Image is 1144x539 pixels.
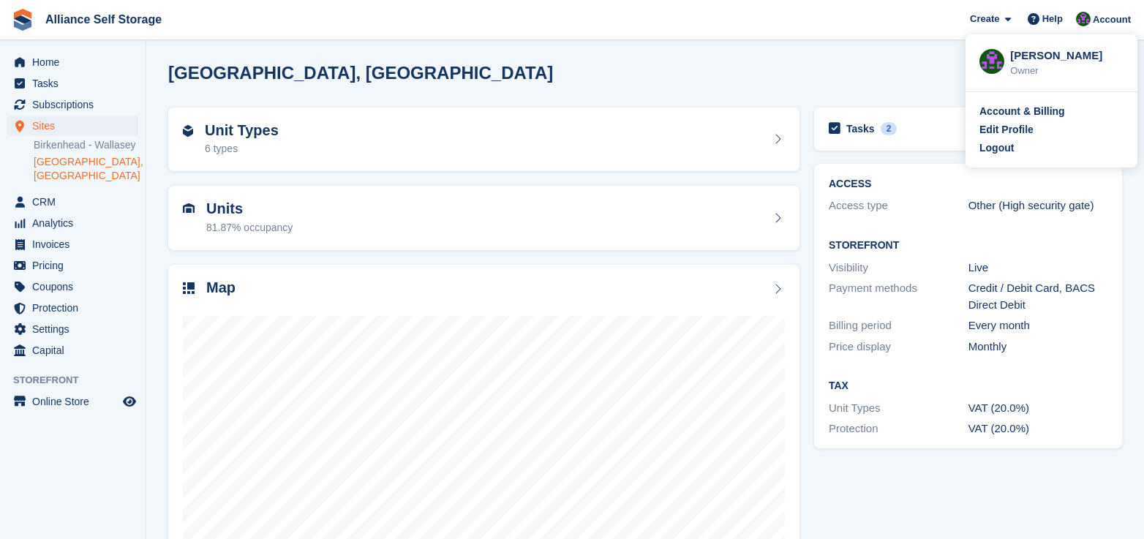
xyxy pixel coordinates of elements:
[7,234,138,255] a: menu
[32,319,120,339] span: Settings
[7,52,138,72] a: menu
[829,280,968,313] div: Payment methods
[970,12,999,26] span: Create
[1010,64,1124,78] div: Owner
[968,421,1108,437] div: VAT (20.0%)
[12,9,34,31] img: stora-icon-8386f47178a22dfd0bd8f6a31ec36ba5ce8667c1dd55bd0f319d3a0aa187defe.svg
[979,104,1065,119] div: Account & Billing
[881,122,897,135] div: 2
[968,280,1108,313] div: Credit / Debit Card, BACS Direct Debit
[1042,12,1063,26] span: Help
[829,400,968,417] div: Unit Types
[979,104,1124,119] a: Account & Billing
[168,63,553,83] h2: [GEOGRAPHIC_DATA], [GEOGRAPHIC_DATA]
[183,125,193,137] img: unit-type-icn-2b2737a686de81e16bb02015468b77c625bbabd49415b5ef34ead5e3b44a266d.svg
[32,255,120,276] span: Pricing
[829,197,968,214] div: Access type
[1076,12,1091,26] img: Romilly Norton
[32,298,120,318] span: Protection
[121,393,138,410] a: Preview store
[205,122,279,139] h2: Unit Types
[979,140,1014,156] div: Logout
[1093,12,1131,27] span: Account
[979,122,1034,137] div: Edit Profile
[968,400,1108,417] div: VAT (20.0%)
[183,282,195,294] img: map-icn-33ee37083ee616e46c38cad1a60f524a97daa1e2b2c8c0bc3eb3415660979fc1.svg
[32,234,120,255] span: Invoices
[206,200,293,217] h2: Units
[829,380,1107,392] h2: Tax
[829,260,968,276] div: Visibility
[32,340,120,361] span: Capital
[205,141,279,157] div: 6 types
[1010,48,1124,61] div: [PERSON_NAME]
[39,7,168,31] a: Alliance Self Storage
[168,108,799,172] a: Unit Types 6 types
[968,317,1108,334] div: Every month
[168,186,799,250] a: Units 81.87% occupancy
[829,421,968,437] div: Protection
[979,122,1124,137] a: Edit Profile
[829,178,1107,190] h2: ACCESS
[7,276,138,297] a: menu
[32,73,120,94] span: Tasks
[32,94,120,115] span: Subscriptions
[34,155,138,183] a: [GEOGRAPHIC_DATA], [GEOGRAPHIC_DATA]
[32,52,120,72] span: Home
[7,73,138,94] a: menu
[979,140,1124,156] a: Logout
[829,317,968,334] div: Billing period
[32,213,120,233] span: Analytics
[13,373,146,388] span: Storefront
[32,116,120,136] span: Sites
[34,138,138,152] a: Birkenhead - Wallasey
[846,122,875,135] h2: Tasks
[32,391,120,412] span: Online Store
[7,116,138,136] a: menu
[32,192,120,212] span: CRM
[979,49,1004,74] img: Romilly Norton
[7,94,138,115] a: menu
[7,319,138,339] a: menu
[7,192,138,212] a: menu
[7,255,138,276] a: menu
[829,339,968,355] div: Price display
[7,340,138,361] a: menu
[968,339,1108,355] div: Monthly
[32,276,120,297] span: Coupons
[7,298,138,318] a: menu
[206,279,236,296] h2: Map
[7,213,138,233] a: menu
[7,391,138,412] a: menu
[829,240,1107,252] h2: Storefront
[968,197,1108,214] div: Other (High security gate)
[968,260,1108,276] div: Live
[183,203,195,214] img: unit-icn-7be61d7bf1b0ce9d3e12c5938cc71ed9869f7b940bace4675aadf7bd6d80202e.svg
[206,220,293,235] div: 81.87% occupancy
